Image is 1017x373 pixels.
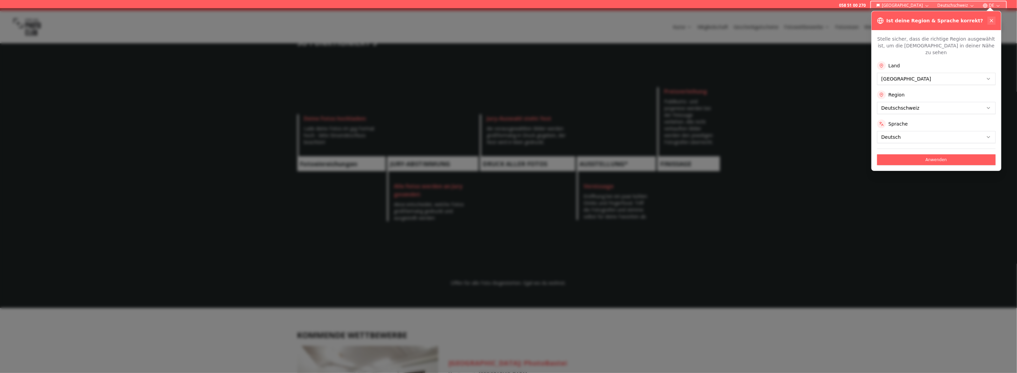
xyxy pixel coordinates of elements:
button: DE [980,1,1003,9]
button: Deutschschweiz [935,1,977,9]
a: 058 51 00 270 [839,3,866,8]
button: [GEOGRAPHIC_DATA] [874,1,932,9]
label: Region [889,91,905,98]
label: Sprache [889,120,908,127]
p: Stelle sicher, dass die richtige Region ausgewählt ist, um die [DEMOGRAPHIC_DATA] in deiner Nähe ... [877,36,996,56]
button: Anwenden [877,154,996,165]
h3: Ist deine Region & Sprache korrekt? [887,17,983,24]
label: Land [889,62,900,69]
